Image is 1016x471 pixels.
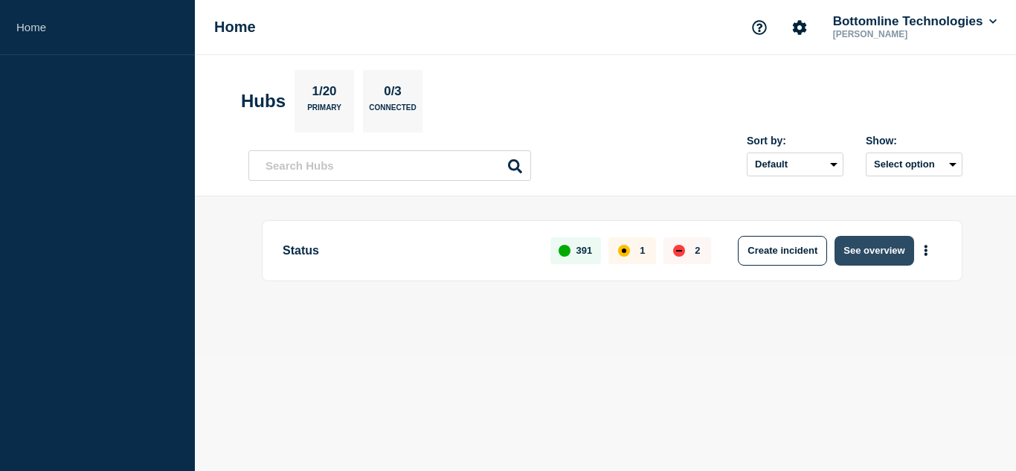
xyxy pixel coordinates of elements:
[248,150,531,181] input: Search Hubs
[307,103,341,119] p: Primary
[576,245,593,256] p: 391
[866,135,962,147] div: Show:
[369,103,416,119] p: Connected
[738,236,827,266] button: Create incident
[866,153,962,176] button: Select option
[559,245,570,257] div: up
[379,84,408,103] p: 0/3
[306,84,342,103] p: 1/20
[640,245,645,256] p: 1
[830,29,985,39] p: [PERSON_NAME]
[747,135,843,147] div: Sort by:
[835,236,913,266] button: See overview
[916,237,936,264] button: More actions
[830,14,1000,29] button: Bottomline Technologies
[241,91,286,112] h2: Hubs
[747,153,843,176] select: Sort by
[283,236,533,266] p: Status
[695,245,700,256] p: 2
[744,12,775,43] button: Support
[673,245,685,257] div: down
[214,19,256,36] h1: Home
[618,245,630,257] div: affected
[784,12,815,43] button: Account settings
